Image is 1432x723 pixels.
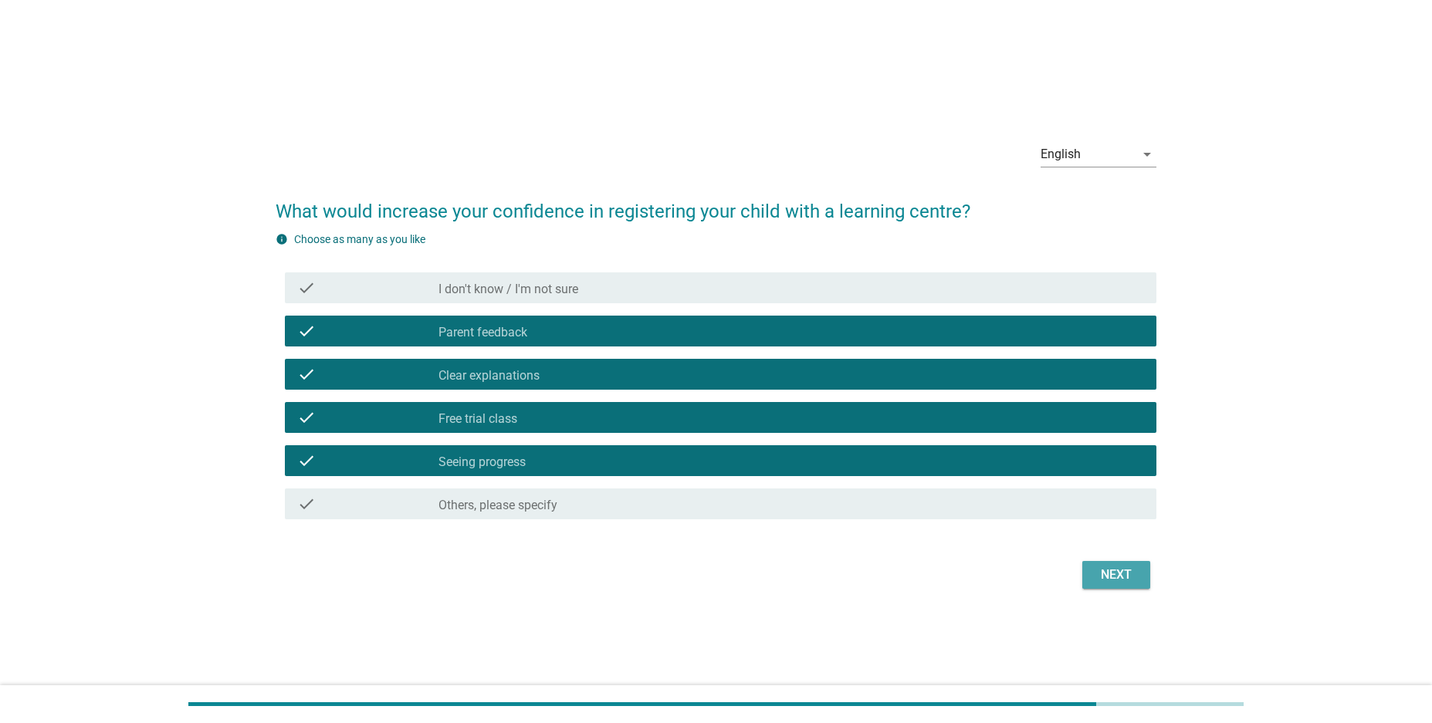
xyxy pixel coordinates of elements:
[294,233,425,245] label: Choose as many as you like
[438,498,557,513] label: Others, please specify
[297,279,316,297] i: check
[1138,145,1156,164] i: arrow_drop_down
[297,408,316,427] i: check
[297,365,316,383] i: check
[438,368,540,383] label: Clear explanations
[297,322,316,340] i: check
[438,411,517,427] label: Free trial class
[297,495,316,513] i: check
[276,233,288,245] i: info
[297,451,316,470] i: check
[1082,561,1150,589] button: Next
[276,182,1156,225] h2: What would increase your confidence in registering your child with a learning centre?
[438,282,578,297] label: I don't know / I'm not sure
[438,454,526,470] label: Seeing progress
[1095,566,1138,584] div: Next
[1041,147,1081,161] div: English
[438,325,527,340] label: Parent feedback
